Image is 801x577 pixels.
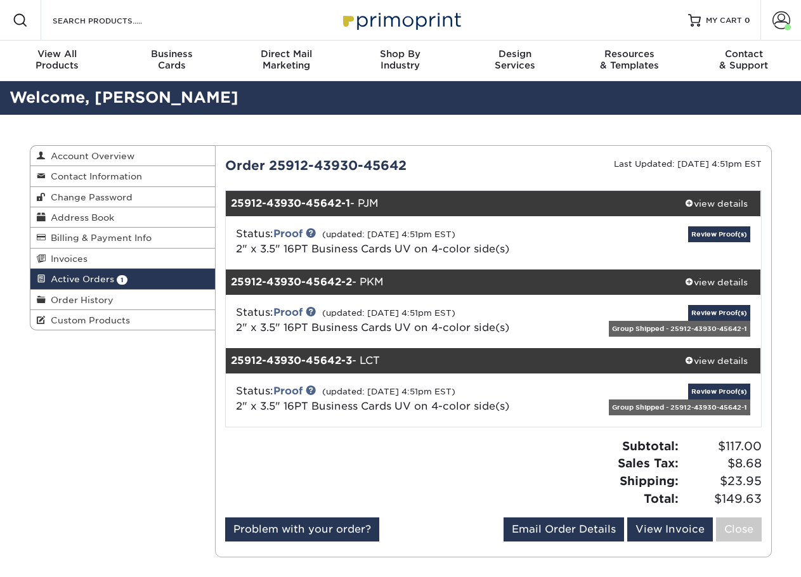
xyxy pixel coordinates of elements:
span: Contact Information [46,171,142,181]
span: 1 [117,275,127,285]
a: view details [672,348,761,373]
strong: Sales Tax: [618,456,679,470]
a: Change Password [30,187,216,207]
a: Billing & Payment Info [30,228,216,248]
small: (updated: [DATE] 4:51pm EST) [322,230,455,239]
div: Services [458,48,572,71]
strong: Subtotal: [622,439,679,453]
a: 2" x 3.5" 16PT Business Cards UV on 4-color side(s) [236,400,509,412]
span: Active Orders [46,274,114,284]
a: Resources& Templates [572,41,686,81]
a: Proof [273,228,303,240]
a: Custom Products [30,310,216,330]
a: Proof [273,385,303,397]
small: (updated: [DATE] 4:51pm EST) [322,387,455,396]
span: MY CART [706,15,742,26]
a: Problem with your order? [225,517,379,541]
a: Contact& Support [687,41,801,81]
span: $149.63 [682,490,762,508]
div: Order 25912-43930-45642 [216,156,493,175]
div: view details [672,197,761,210]
a: Close [716,517,762,541]
span: Design [458,48,572,60]
div: view details [672,354,761,367]
span: Resources [572,48,686,60]
a: 2" x 3.5" 16PT Business Cards UV on 4-color side(s) [236,243,509,255]
div: Group Shipped - 25912-43930-45642-1 [609,399,750,415]
span: Change Password [46,192,133,202]
a: BusinessCards [114,41,228,81]
strong: 25912-43930-45642-2 [231,276,352,288]
span: $117.00 [682,438,762,455]
img: Primoprint [337,6,464,34]
span: Order History [46,295,114,305]
a: Order History [30,290,216,310]
div: Status: [226,384,582,414]
span: 0 [745,16,750,25]
strong: Total: [644,491,679,505]
a: view details [672,269,761,295]
a: Direct MailMarketing [229,41,343,81]
small: (updated: [DATE] 4:51pm EST) [322,308,455,318]
a: Contact Information [30,166,216,186]
a: Account Overview [30,146,216,166]
div: Cards [114,48,228,71]
input: SEARCH PRODUCTS..... [51,13,175,28]
a: view details [672,191,761,216]
div: & Support [687,48,801,71]
a: Address Book [30,207,216,228]
span: Direct Mail [229,48,343,60]
div: Status: [226,305,582,335]
span: Custom Products [46,315,130,325]
div: Group Shipped - 25912-43930-45642-1 [609,321,750,337]
a: Invoices [30,249,216,269]
span: Invoices [46,254,88,264]
a: DesignServices [458,41,572,81]
a: View Invoice [627,517,713,541]
strong: Shipping: [620,474,679,488]
a: Email Order Details [504,517,624,541]
div: - PKM [226,269,672,295]
span: Address Book [46,212,114,223]
span: Contact [687,48,801,60]
div: Status: [226,226,582,257]
span: Shop By [343,48,457,60]
strong: 25912-43930-45642-1 [231,197,350,209]
div: - PJM [226,191,672,216]
span: Billing & Payment Info [46,233,152,243]
span: Business [114,48,228,60]
a: Review Proof(s) [688,305,750,321]
a: Review Proof(s) [688,226,750,242]
a: Shop ByIndustry [343,41,457,81]
a: 2" x 3.5" 16PT Business Cards UV on 4-color side(s) [236,321,509,334]
div: Marketing [229,48,343,71]
strong: 25912-43930-45642-3 [231,354,352,366]
div: view details [672,276,761,288]
div: Industry [343,48,457,71]
a: Active Orders 1 [30,269,216,289]
span: $23.95 [682,472,762,490]
div: - LCT [226,348,672,373]
span: Account Overview [46,151,134,161]
small: Last Updated: [DATE] 4:51pm EST [614,159,762,169]
a: Review Proof(s) [688,384,750,399]
a: Proof [273,306,303,318]
div: & Templates [572,48,686,71]
span: $8.68 [682,455,762,472]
